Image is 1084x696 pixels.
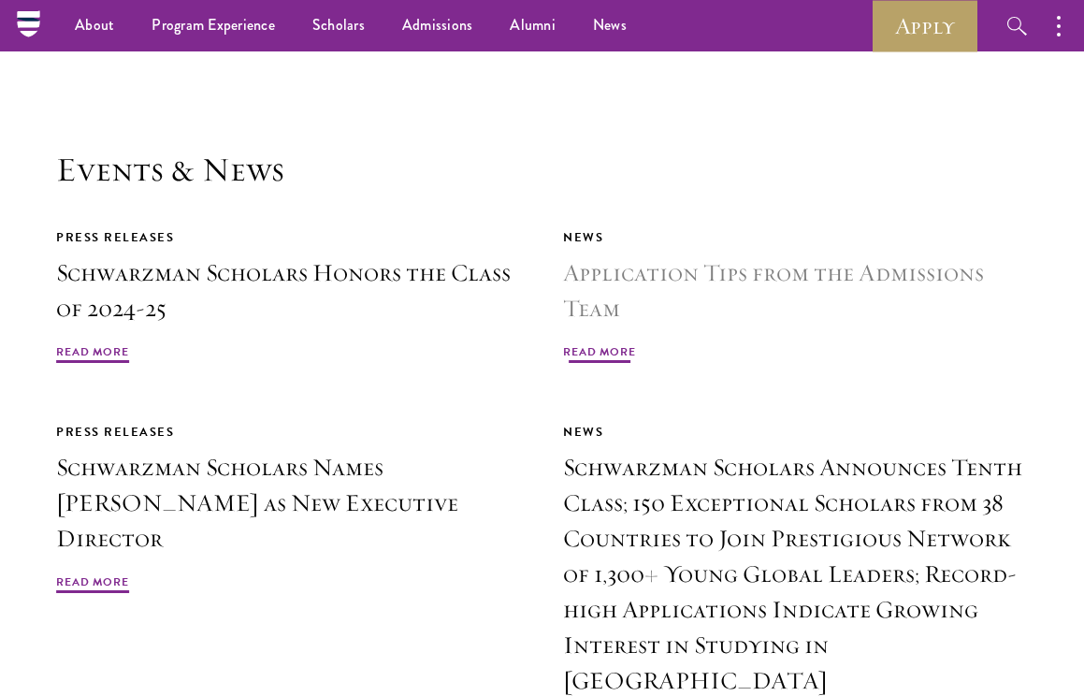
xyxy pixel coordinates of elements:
div: Press Releases [56,227,521,248]
span: Read More [56,343,129,366]
div: Press Releases [56,422,521,442]
span: Read More [56,573,129,596]
a: Press Releases Schwarzman Scholars Names [PERSON_NAME] as New Executive Director Read More [56,422,521,596]
h3: Schwarzman Scholars Names [PERSON_NAME] as New Executive Director [56,450,521,557]
a: News Application Tips from the Admissions Team Read More [563,227,1028,366]
div: News [563,227,1028,248]
h3: Application Tips from the Admissions Team [563,255,1028,326]
h3: Schwarzman Scholars Honors the Class of 2024-25 [56,255,521,326]
h2: Events & News [56,150,1028,190]
div: News [563,422,1028,442]
span: Read More [563,343,636,366]
a: Press Releases Schwarzman Scholars Honors the Class of 2024-25 Read More [56,227,521,366]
